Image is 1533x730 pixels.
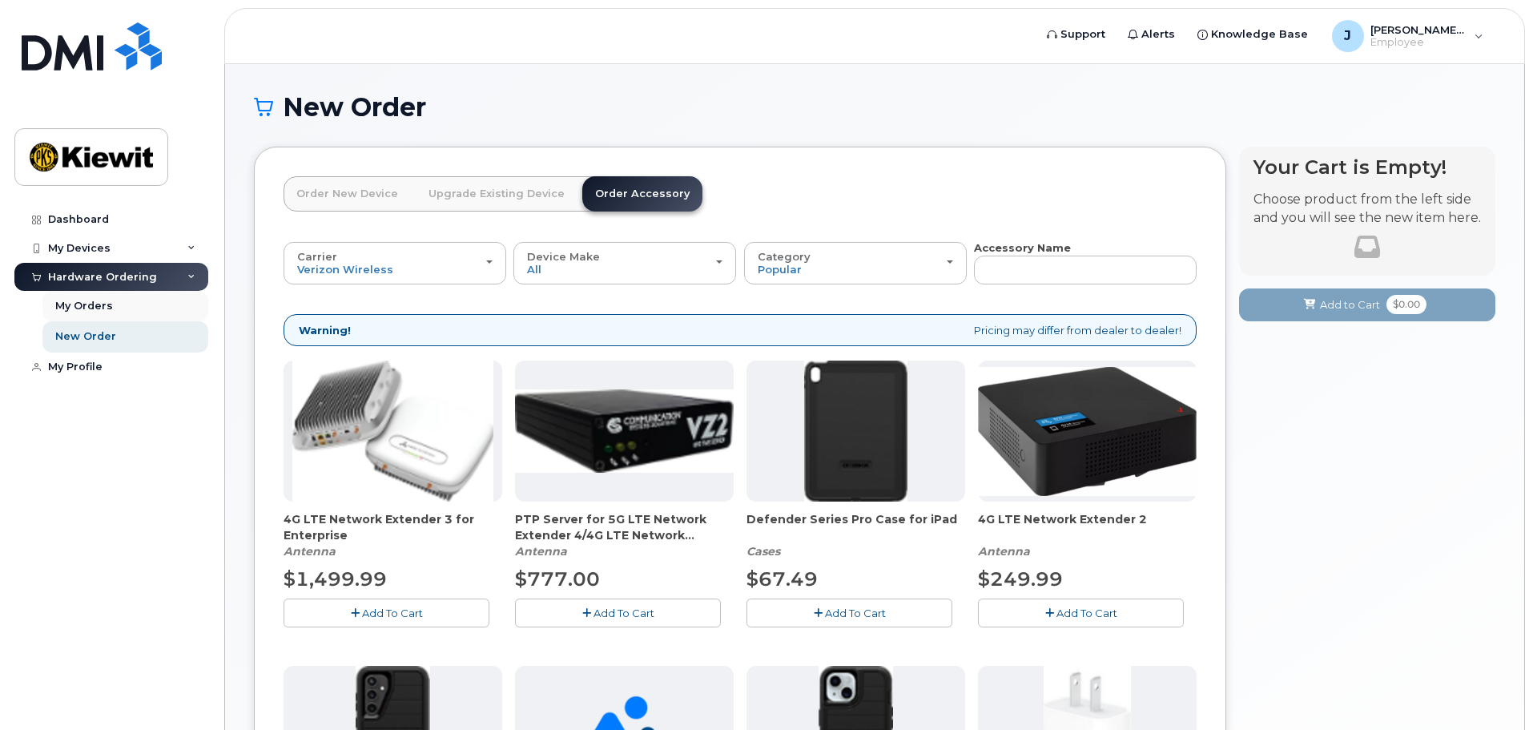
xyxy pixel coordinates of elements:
h4: Your Cart is Empty! [1253,156,1481,178]
span: Add To Cart [825,607,886,619]
div: PTP Server for 5G LTE Network Extender 4/4G LTE Network Extender 3 [515,511,734,559]
button: Category Popular [744,242,967,284]
span: Defender Series Pro Case for iPad [746,511,965,543]
span: 4G LTE Network Extender 3 for Enterprise [284,511,502,543]
span: Category [758,250,811,263]
span: Device Make [527,250,600,263]
a: Order New Device [284,176,411,212]
span: Add to Cart [1320,297,1380,313]
em: Antenna [284,544,336,559]
button: Add To Cart [746,599,952,627]
span: Add To Cart [1056,607,1117,619]
button: Carrier Verizon Wireless [284,242,506,284]
button: Add to Cart $0.00 [1239,288,1495,321]
img: casa.png [292,361,494,502]
span: All [527,263,541,276]
span: Verizon Wireless [297,263,393,276]
p: Choose product from the left side and you will see the new item here. [1253,191,1481,228]
span: $1,499.99 [284,567,387,591]
em: Antenna [978,544,1030,559]
em: Antenna [515,544,567,559]
img: defenderipad10thgen.png [804,361,907,502]
div: 4G LTE Network Extender 2 [978,511,1197,559]
iframe: Messenger Launcher [1463,660,1521,718]
strong: Accessory Name [974,241,1071,254]
span: $67.49 [746,567,818,591]
img: Casa_Sysem.png [515,389,734,473]
span: $0.00 [1386,295,1426,314]
span: $249.99 [978,567,1063,591]
span: Popular [758,263,802,276]
span: Add To Cart [593,607,654,619]
a: Order Accessory [582,176,702,212]
h1: New Order [254,93,1495,121]
img: 4glte_extender.png [978,367,1197,496]
button: Add To Cart [515,599,721,627]
span: Add To Cart [362,607,423,619]
div: Pricing may differ from dealer to dealer! [284,314,1197,347]
span: PTP Server for 5G LTE Network Extender 4/4G LTE Network Extender 3 [515,511,734,543]
span: 4G LTE Network Extender 2 [978,511,1197,543]
em: Cases [746,544,780,559]
button: Add To Cart [978,599,1184,627]
button: Add To Cart [284,599,489,627]
strong: Warning! [299,323,351,338]
span: Carrier [297,250,337,263]
div: Defender Series Pro Case for iPad [746,511,965,559]
a: Upgrade Existing Device [416,176,577,212]
div: 4G LTE Network Extender 3 for Enterprise [284,511,502,559]
span: $777.00 [515,567,600,591]
button: Device Make All [513,242,736,284]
